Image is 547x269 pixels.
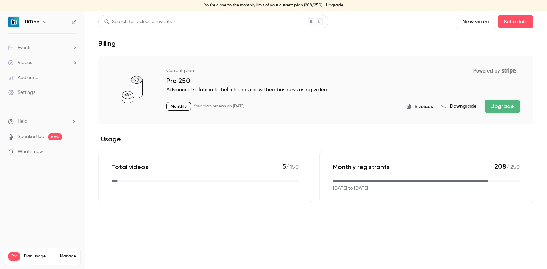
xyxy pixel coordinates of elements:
span: Pro [8,252,20,261]
img: HiTide [8,17,19,27]
p: Current plan [166,67,194,74]
span: 208 [494,162,506,170]
p: Monthly registrants [333,163,390,171]
p: Advanced solution to help teams grow their business using video [166,86,520,94]
button: Invoices [406,103,433,110]
button: New video [457,15,495,28]
p: Total videos [112,163,148,171]
h1: Billing [98,39,116,47]
div: Events [8,44,31,51]
button: Downgrade [441,103,477,110]
button: Upgrade [485,100,520,113]
h6: HiTide [25,19,39,25]
span: Invoices [415,103,433,110]
iframe: Noticeable Trigger [68,149,76,155]
a: Manage [60,254,76,259]
h2: Usage [98,135,533,143]
button: Schedule [498,15,533,28]
div: Audience [8,74,38,81]
p: Pro 250 [166,77,520,85]
li: help-dropdown-opener [8,118,76,125]
p: / 250 [494,162,520,171]
p: Your plan renews on [DATE] [194,104,244,109]
p: / 150 [282,162,299,171]
p: Monthly [166,102,191,111]
div: Videos [8,59,32,66]
span: new [48,133,62,140]
a: SpeakerHub [18,133,44,140]
span: What's new [18,148,43,156]
div: Settings [8,89,35,96]
span: Plan usage [24,254,56,259]
div: Search for videos or events [104,18,172,25]
section: billing [98,56,533,203]
a: Upgrade [326,3,343,8]
span: 5 [282,162,286,170]
span: Help [18,118,27,125]
p: [DATE] to [DATE] [333,185,368,192]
